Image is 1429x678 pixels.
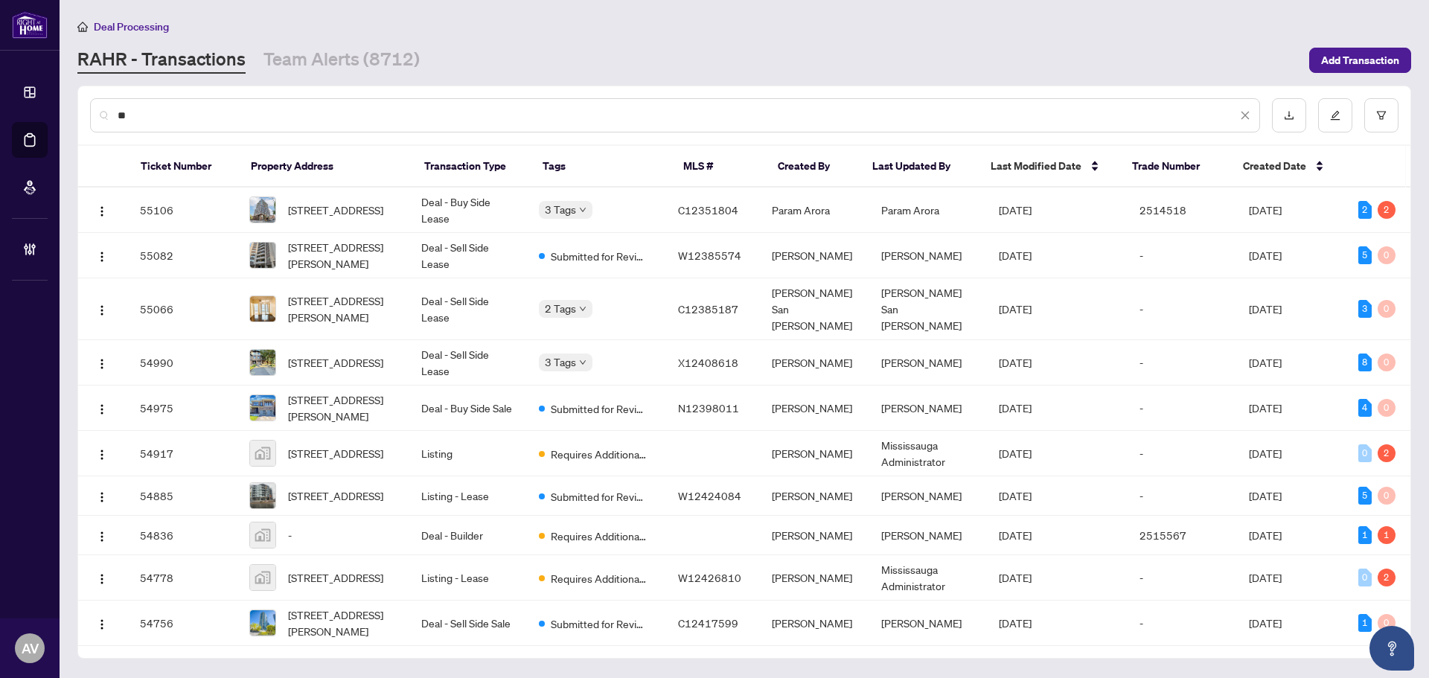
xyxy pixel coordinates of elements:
span: [STREET_ADDRESS] [288,487,383,504]
button: download [1272,98,1306,132]
th: Trade Number [1120,146,1230,188]
span: [PERSON_NAME] [772,447,852,460]
td: Deal - Sell Side Sale [409,601,527,646]
span: [DATE] [999,203,1032,217]
span: down [579,359,586,366]
div: 5 [1358,246,1372,264]
span: - [288,527,292,543]
img: Logo [96,251,108,263]
span: [DATE] [1249,302,1282,316]
span: [STREET_ADDRESS][PERSON_NAME] [288,607,397,639]
span: [DATE] [999,302,1032,316]
div: 4 [1358,399,1372,417]
img: Logo [96,205,108,217]
span: [DATE] [1249,249,1282,262]
span: [DATE] [999,489,1032,502]
span: [DATE] [999,356,1032,369]
div: 3 [1358,300,1372,318]
span: [DATE] [999,528,1032,542]
span: [PERSON_NAME] [772,356,852,369]
span: [PERSON_NAME] [772,616,852,630]
div: 0 [1378,614,1396,632]
td: - [1128,476,1237,516]
div: 1 [1358,614,1372,632]
span: [DATE] [999,571,1032,584]
span: N12398011 [678,401,739,415]
td: Listing - Lease [409,476,527,516]
div: 1 [1358,526,1372,544]
span: [DATE] [1249,571,1282,584]
img: thumbnail-img [250,350,275,375]
a: Team Alerts (8712) [263,47,420,74]
img: Logo [96,403,108,415]
td: 54975 [128,386,237,431]
span: Submitted for Review [551,488,648,505]
div: 8 [1358,354,1372,371]
div: 2 [1378,569,1396,586]
div: 1 [1378,526,1396,544]
button: Logo [90,441,114,465]
td: Deal - Builder [409,516,527,555]
span: [PERSON_NAME] [772,489,852,502]
button: Add Transaction [1309,48,1411,73]
td: 54990 [128,340,237,386]
td: [PERSON_NAME] [869,601,987,646]
img: thumbnail-img [250,395,275,420]
button: Logo [90,396,114,420]
div: 2 [1378,201,1396,219]
span: Requires Additional Docs [551,528,648,544]
button: Logo [90,198,114,222]
td: Deal - Buy Side Sale [409,386,527,431]
td: 54778 [128,555,237,601]
div: 0 [1378,246,1396,264]
span: Created Date [1243,158,1306,174]
td: [PERSON_NAME] San [PERSON_NAME] [869,278,987,340]
span: [PERSON_NAME] [772,249,852,262]
td: - [1128,233,1237,278]
span: Requires Additional Docs [551,446,648,462]
img: Logo [96,358,108,370]
th: Last Modified Date [979,146,1121,188]
div: 0 [1378,354,1396,371]
img: thumbnail-img [250,610,275,636]
th: Last Updated By [860,146,979,188]
td: - [1128,431,1237,476]
span: [STREET_ADDRESS][PERSON_NAME] [288,391,397,424]
div: 2 [1358,201,1372,219]
img: Logo [96,449,108,461]
span: Submitted for Review [551,248,648,264]
span: W12424084 [678,489,741,502]
td: - [1128,278,1237,340]
th: Ticket Number [129,146,239,188]
div: 2 [1378,444,1396,462]
img: thumbnail-img [250,243,275,268]
span: Submitted for Review [551,400,648,417]
span: [DATE] [999,616,1032,630]
img: thumbnail-img [250,197,275,223]
div: 0 [1378,399,1396,417]
td: [PERSON_NAME] [869,476,987,516]
td: [PERSON_NAME] [869,516,987,555]
td: Deal - Buy Side Lease [409,188,527,233]
th: MLS # [671,146,766,188]
button: Logo [90,484,114,508]
span: 3 Tags [545,201,576,218]
span: edit [1330,110,1340,121]
span: Last Modified Date [991,158,1081,174]
span: W12385574 [678,249,741,262]
span: W12426810 [678,571,741,584]
span: [DATE] [1249,447,1282,460]
span: home [77,22,88,32]
span: [DATE] [1249,528,1282,542]
button: Logo [90,351,114,374]
td: Listing [409,431,527,476]
img: logo [12,11,48,39]
td: 55066 [128,278,237,340]
span: X12408618 [678,356,738,369]
span: Submitted for Review [551,615,648,632]
th: Created By [766,146,860,188]
button: Logo [90,523,114,547]
img: Logo [96,304,108,316]
a: RAHR - Transactions [77,47,246,74]
span: C12385187 [678,302,738,316]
